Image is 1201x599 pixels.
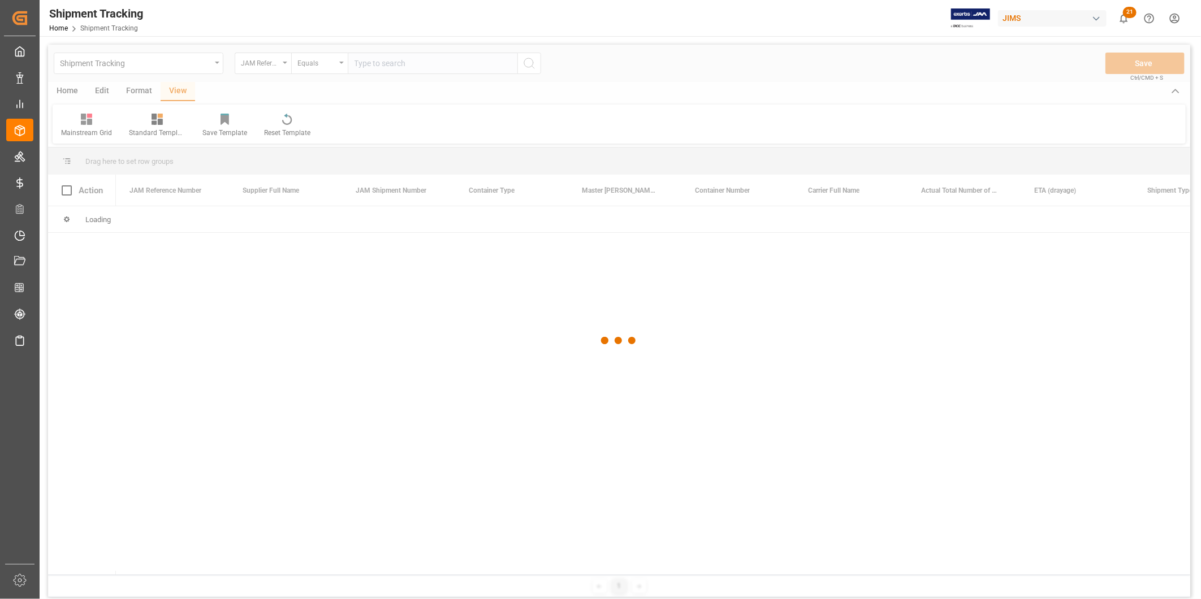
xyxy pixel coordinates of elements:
button: JIMS [998,7,1111,29]
div: JIMS [998,10,1107,27]
img: Exertis%20JAM%20-%20Email%20Logo.jpg_1722504956.jpg [951,8,990,28]
a: Home [49,24,68,32]
span: 21 [1123,7,1137,18]
div: Shipment Tracking [49,5,143,22]
button: show 21 new notifications [1111,6,1137,31]
button: Help Center [1137,6,1162,31]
